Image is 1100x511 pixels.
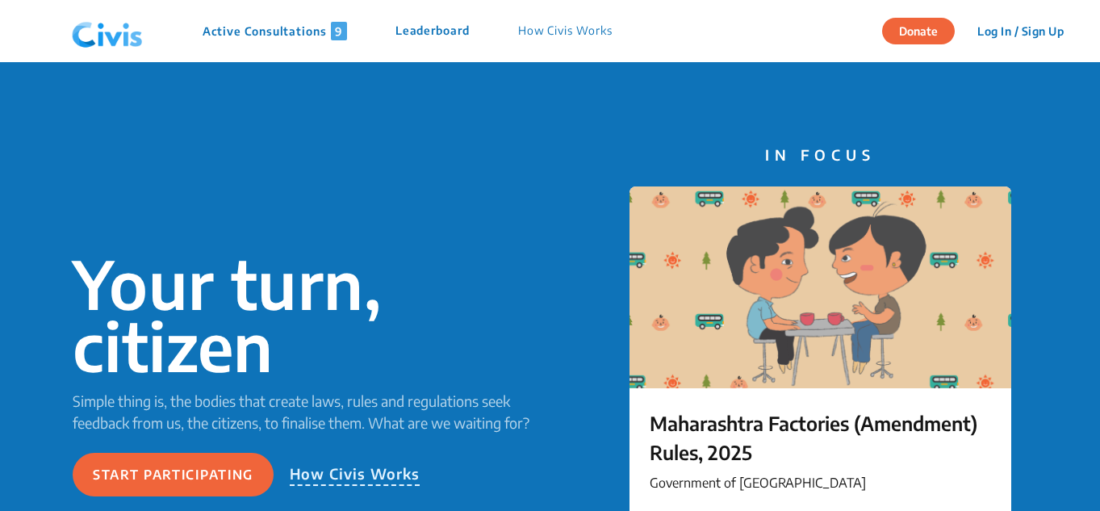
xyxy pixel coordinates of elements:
[73,253,550,377] p: Your turn, citizen
[629,144,1011,165] p: IN FOCUS
[518,22,613,40] p: How Civis Works
[290,463,420,486] p: How Civis Works
[882,22,967,38] a: Donate
[65,7,149,56] img: navlogo.png
[331,22,347,40] span: 9
[203,22,347,40] p: Active Consultations
[650,473,991,492] p: Government of [GEOGRAPHIC_DATA]
[882,18,955,44] button: Donate
[73,453,274,496] button: Start participating
[650,408,991,467] p: Maharashtra Factories (Amendment) Rules, 2025
[967,19,1074,44] button: Log In / Sign Up
[395,22,470,40] p: Leaderboard
[73,390,550,434] p: Simple thing is, the bodies that create laws, rules and regulations seek feedback from us, the ci...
